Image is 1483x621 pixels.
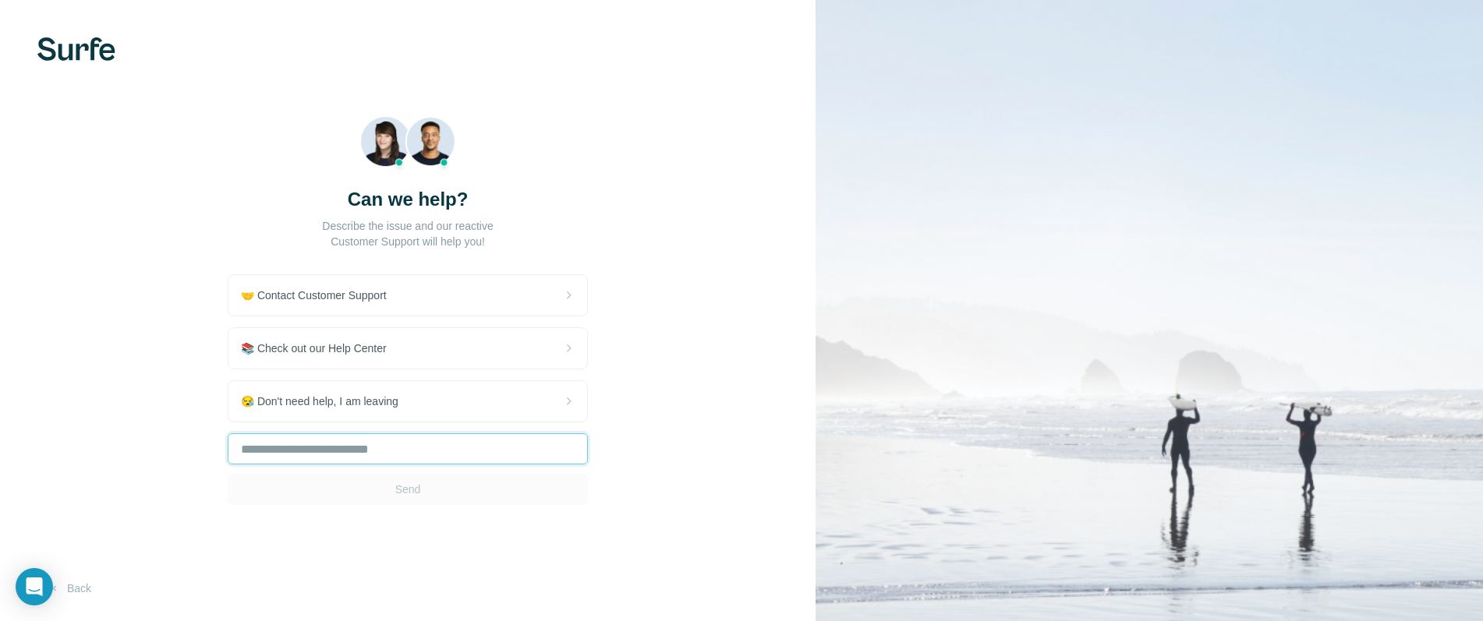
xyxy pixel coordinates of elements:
[241,288,399,303] span: 🤝 Contact Customer Support
[360,116,456,175] img: Beach Photo
[348,187,469,212] h3: Can we help?
[322,218,493,234] p: Describe the issue and our reactive
[37,574,102,602] button: Back
[16,568,53,605] div: Open Intercom Messenger
[241,393,411,409] span: 😪 Don't need help, I am leaving
[331,234,485,249] p: Customer Support will help you!
[241,340,399,356] span: 📚 Check out our Help Center
[37,37,115,61] img: Surfe's logo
